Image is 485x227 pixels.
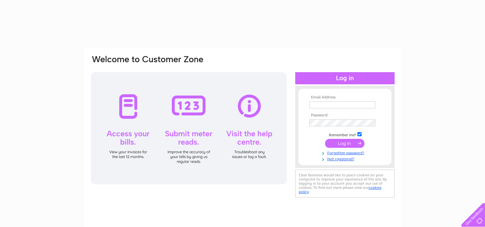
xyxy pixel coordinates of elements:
[309,156,382,162] a: Not registered?
[308,113,382,118] th: Password:
[325,139,364,148] input: Submit
[308,95,382,100] th: Email Address:
[299,185,381,194] a: cookies policy
[295,170,395,198] div: Clear Business would like to place cookies on your computer to improve your experience of the sit...
[309,149,382,156] a: Forgotten password?
[308,131,382,138] td: Remember me?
